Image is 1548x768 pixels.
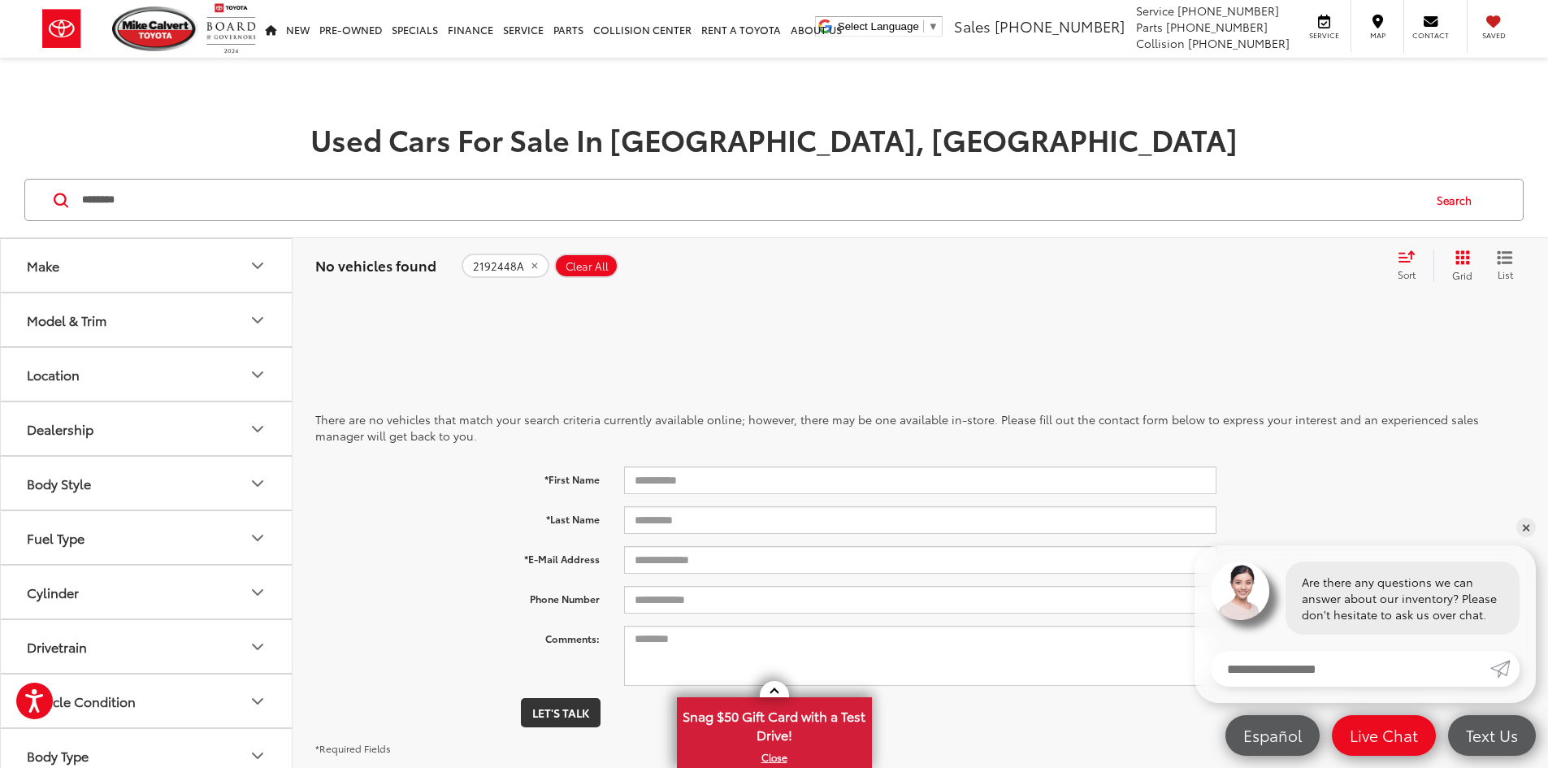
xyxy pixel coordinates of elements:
span: Saved [1476,30,1511,41]
a: Submit [1490,651,1520,687]
button: Select sort value [1390,249,1433,282]
span: [PHONE_NUMBER] [1177,2,1279,19]
button: Grid View [1433,249,1485,282]
span: 2192448A [473,260,524,273]
button: LocationLocation [1,348,293,401]
button: MakeMake [1,239,293,292]
span: Parts [1136,19,1163,35]
div: Drivetrain [27,639,87,654]
img: Agent profile photo [1211,562,1269,620]
span: [PHONE_NUMBER] [1166,19,1268,35]
span: Service [1306,30,1342,41]
button: Model & TrimModel & Trim [1,293,293,346]
span: List [1497,267,1513,281]
button: remove 2192448A [462,254,549,278]
label: Comments: [303,626,612,646]
span: [PHONE_NUMBER] [995,15,1125,37]
div: Body Style [27,475,91,491]
label: *First Name [303,466,612,487]
div: Make [27,258,59,273]
label: *E-Mail Address [303,546,612,566]
div: Location [248,365,267,384]
img: Mike Calvert Toyota [112,7,198,51]
div: Body Type [248,746,267,766]
span: ​ [923,20,924,33]
span: Snag $50 Gift Card with a Test Drive! [679,699,870,748]
span: Contact [1412,30,1449,41]
span: Select Language [838,20,919,33]
button: Search [1421,180,1495,220]
div: Are there any questions we can answer about our inventory? Please don't hesitate to ask us over c... [1286,562,1520,635]
small: *Required Fields [315,741,391,755]
div: Cylinder [248,583,267,602]
div: Model & Trim [248,310,267,330]
div: Body Type [27,748,89,763]
div: Drivetrain [248,637,267,657]
button: DealershipDealership [1,402,293,455]
div: Dealership [27,421,93,436]
span: Sales [954,15,991,37]
input: Search by Make, Model, or Keyword [80,180,1421,219]
div: Model & Trim [27,312,106,328]
a: Select Language​ [838,20,939,33]
button: Body StyleBody Style [1,457,293,510]
span: Text Us [1458,725,1526,745]
span: Grid [1452,268,1472,282]
p: There are no vehicles that match your search criteria currently available online; however, there ... [315,411,1525,444]
span: [PHONE_NUMBER] [1188,35,1290,51]
span: Live Chat [1342,725,1426,745]
span: Sort [1398,267,1416,281]
span: Map [1359,30,1395,41]
a: Español [1225,715,1320,756]
span: Service [1136,2,1174,19]
input: Enter your message [1211,651,1490,687]
label: Phone Number [303,586,612,606]
div: Vehicle Condition [27,693,136,709]
button: List View [1485,249,1525,282]
span: Collision [1136,35,1185,51]
div: Location [27,367,80,382]
button: CylinderCylinder [1,566,293,618]
span: ▼ [928,20,939,33]
button: Fuel TypeFuel Type [1,511,293,564]
span: No vehicles found [315,255,436,275]
label: *Last Name [303,506,612,527]
div: Vehicle Condition [248,692,267,711]
button: Clear All [554,254,618,278]
span: Clear All [566,260,609,273]
button: DrivetrainDrivetrain [1,620,293,673]
span: Español [1235,725,1310,745]
button: Let's Talk [521,698,601,727]
div: Fuel Type [27,530,85,545]
a: Live Chat [1332,715,1436,756]
div: Fuel Type [248,528,267,548]
div: Body Style [248,474,267,493]
button: Vehicle ConditionVehicle Condition [1,675,293,727]
div: Make [248,256,267,276]
div: Cylinder [27,584,79,600]
a: Text Us [1448,715,1536,756]
div: Dealership [248,419,267,439]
